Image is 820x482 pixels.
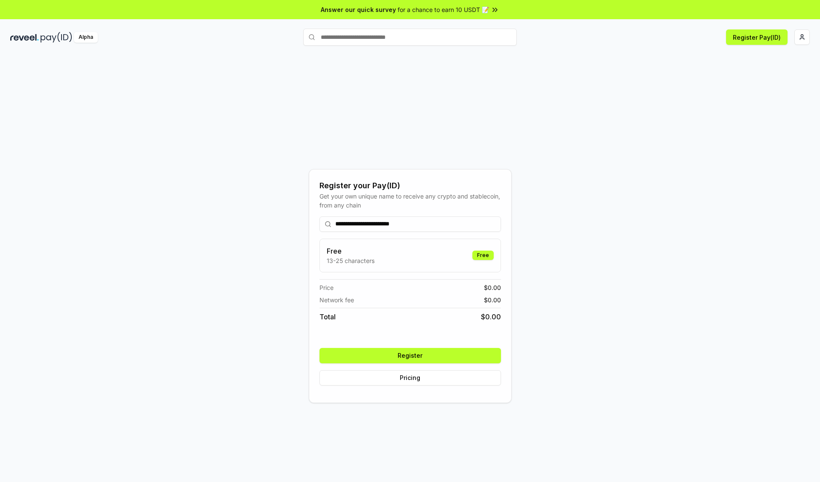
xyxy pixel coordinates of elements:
[41,32,72,43] img: pay_id
[319,192,501,210] div: Get your own unique name to receive any crypto and stablecoin, from any chain
[481,312,501,322] span: $ 0.00
[321,5,396,14] span: Answer our quick survey
[10,32,39,43] img: reveel_dark
[319,370,501,386] button: Pricing
[484,295,501,304] span: $ 0.00
[319,312,336,322] span: Total
[319,348,501,363] button: Register
[398,5,489,14] span: for a chance to earn 10 USDT 📝
[484,283,501,292] span: $ 0.00
[319,295,354,304] span: Network fee
[327,246,375,256] h3: Free
[472,251,494,260] div: Free
[319,283,334,292] span: Price
[327,256,375,265] p: 13-25 characters
[319,180,501,192] div: Register your Pay(ID)
[74,32,98,43] div: Alpha
[726,29,788,45] button: Register Pay(ID)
